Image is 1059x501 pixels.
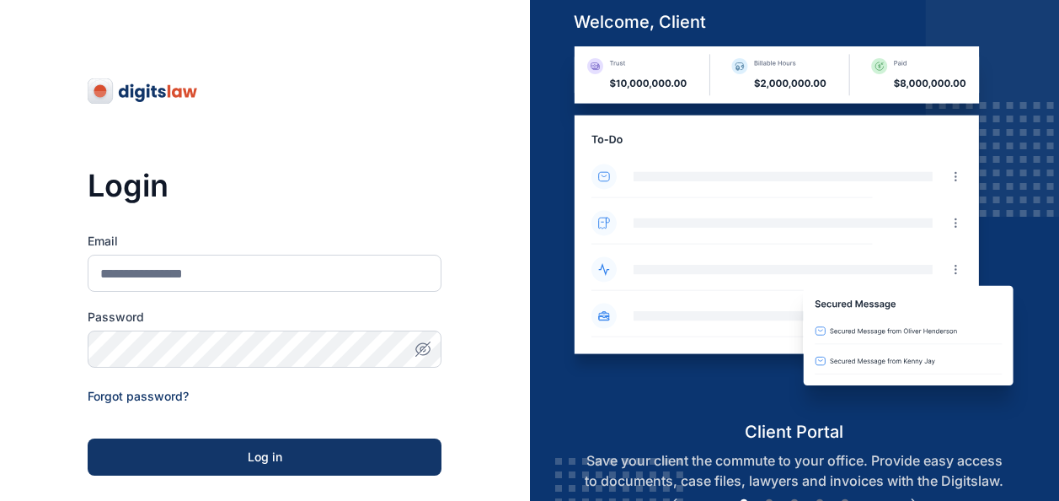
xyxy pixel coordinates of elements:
[88,309,441,326] label: Password
[88,233,441,250] label: Email
[88,78,199,105] img: digitslaw-logo
[88,169,441,202] h3: Login
[88,439,441,476] button: Log in
[560,450,1028,491] p: Save your client the commute to your office. Provide easy access to documents, case files, lawyer...
[88,389,189,403] a: Forgot password?
[560,420,1028,444] h5: client portal
[560,46,1028,420] img: client-portal
[115,449,415,466] div: Log in
[560,10,1028,34] h5: welcome, client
